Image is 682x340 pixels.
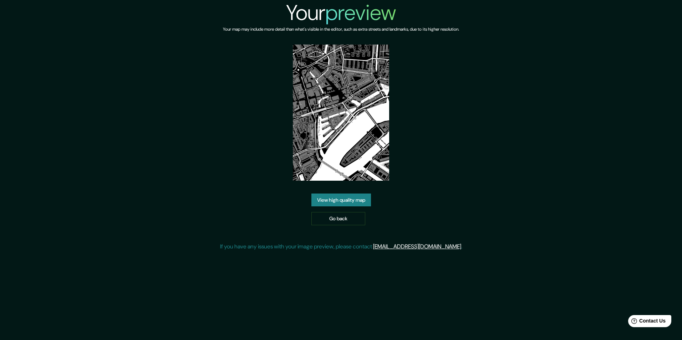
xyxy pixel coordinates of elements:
a: Go back [311,212,365,225]
h6: Your map may include more detail than what's visible in the editor, such as extra streets and lan... [223,26,459,33]
iframe: Help widget launcher [619,312,674,332]
a: [EMAIL_ADDRESS][DOMAIN_NAME] [373,243,461,250]
img: created-map-preview [293,45,389,181]
p: If you have any issues with your image preview, please contact . [220,242,462,251]
a: View high quality map [311,194,371,207]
